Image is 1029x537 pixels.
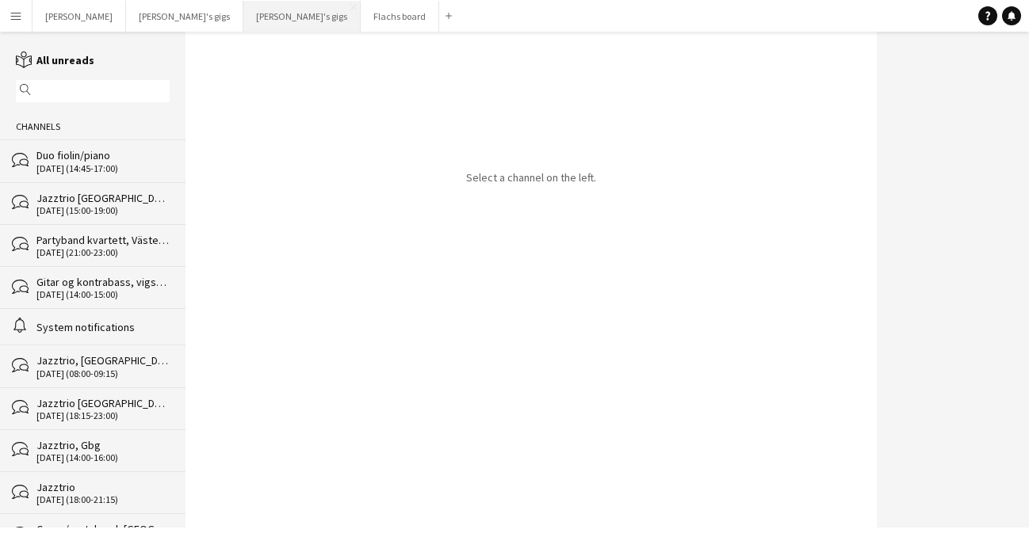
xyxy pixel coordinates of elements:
[36,438,170,452] div: Jazztrio, Gbg
[36,289,170,300] div: [DATE] (14:00-15:00)
[36,233,170,247] div: Partyband kvartett, Västerås (reiseerstatning tilkommer)
[361,1,439,32] button: Flachs board
[36,163,170,174] div: [DATE] (14:45-17:00)
[36,494,170,505] div: [DATE] (18:00-21:15)
[126,1,243,32] button: [PERSON_NAME]'s gigs
[36,368,170,379] div: [DATE] (08:00-09:15)
[33,1,126,32] button: [PERSON_NAME]
[36,522,170,536] div: Cover/partyband, [GEOGRAPHIC_DATA]
[36,247,170,258] div: [DATE] (21:00-23:00)
[36,148,170,162] div: Duo fiolin/piano
[243,1,361,32] button: [PERSON_NAME]'s gigs
[36,320,170,334] div: System notifications
[16,53,94,67] a: All unreads
[36,191,170,205] div: Jazztrio [GEOGRAPHIC_DATA]
[466,170,596,185] p: Select a channel on the left.
[36,353,170,368] div: Jazztrio, [GEOGRAPHIC_DATA] (2 [PERSON_NAME])
[36,480,170,494] div: Jazztrio
[36,410,170,421] div: [DATE] (18:15-23:00)
[36,275,170,289] div: Gitar og kontrabass, vigsel Västerås
[36,396,170,410] div: Jazztrio [GEOGRAPHIC_DATA]
[36,452,170,463] div: [DATE] (14:00-16:00)
[36,205,170,216] div: [DATE] (15:00-19:00)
